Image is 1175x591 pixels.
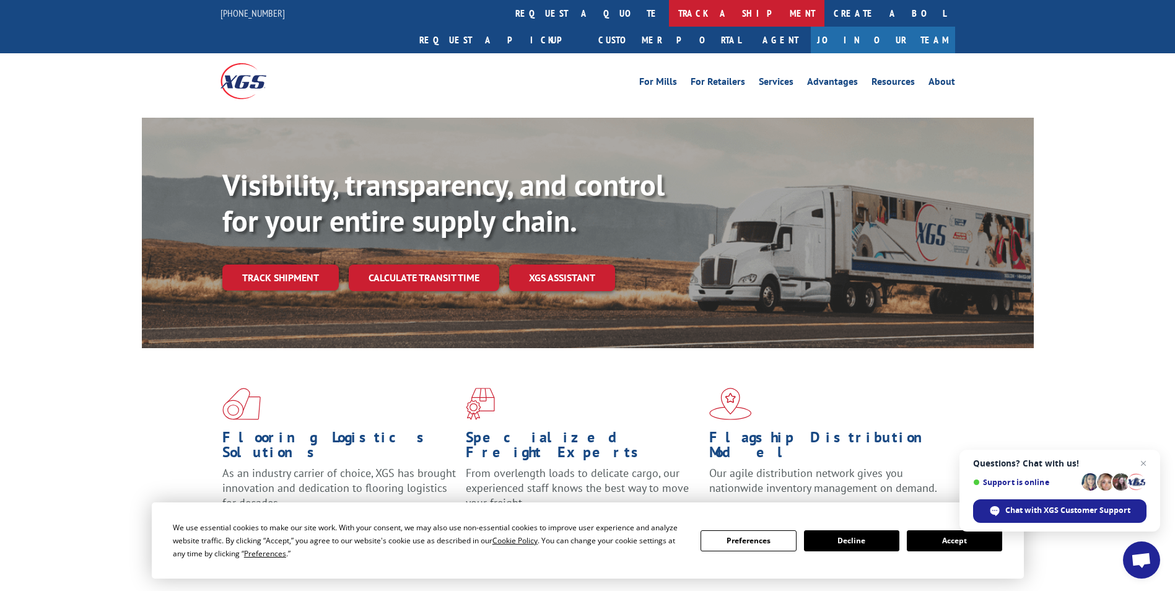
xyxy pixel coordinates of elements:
[1136,456,1151,471] span: Close chat
[410,27,589,53] a: Request a pickup
[973,458,1147,468] span: Questions? Chat with us!
[173,521,686,560] div: We use essential cookies to make our site work. With your consent, we may also use non-essential ...
[691,77,745,90] a: For Retailers
[759,77,793,90] a: Services
[222,265,339,291] a: Track shipment
[973,478,1077,487] span: Support is online
[907,530,1002,551] button: Accept
[349,265,499,291] a: Calculate transit time
[973,499,1147,523] div: Chat with XGS Customer Support
[222,466,456,510] span: As an industry carrier of choice, XGS has brought innovation and dedication to flooring logistics...
[466,466,700,521] p: From overlength loads to delicate cargo, our experienced staff knows the best way to move your fr...
[709,430,943,466] h1: Flagship Distribution Model
[928,77,955,90] a: About
[222,165,665,240] b: Visibility, transparency, and control for your entire supply chain.
[807,77,858,90] a: Advantages
[222,430,456,466] h1: Flooring Logistics Solutions
[221,7,285,19] a: [PHONE_NUMBER]
[466,388,495,420] img: xgs-icon-focused-on-flooring-red
[222,388,261,420] img: xgs-icon-total-supply-chain-intelligence-red
[811,27,955,53] a: Join Our Team
[244,548,286,559] span: Preferences
[804,530,899,551] button: Decline
[1123,541,1160,579] div: Open chat
[750,27,811,53] a: Agent
[709,388,752,420] img: xgs-icon-flagship-distribution-model-red
[589,27,750,53] a: Customer Portal
[466,430,700,466] h1: Specialized Freight Experts
[509,265,615,291] a: XGS ASSISTANT
[871,77,915,90] a: Resources
[1005,505,1130,516] span: Chat with XGS Customer Support
[492,535,538,546] span: Cookie Policy
[639,77,677,90] a: For Mills
[709,466,937,495] span: Our agile distribution network gives you nationwide inventory management on demand.
[152,502,1024,579] div: Cookie Consent Prompt
[701,530,796,551] button: Preferences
